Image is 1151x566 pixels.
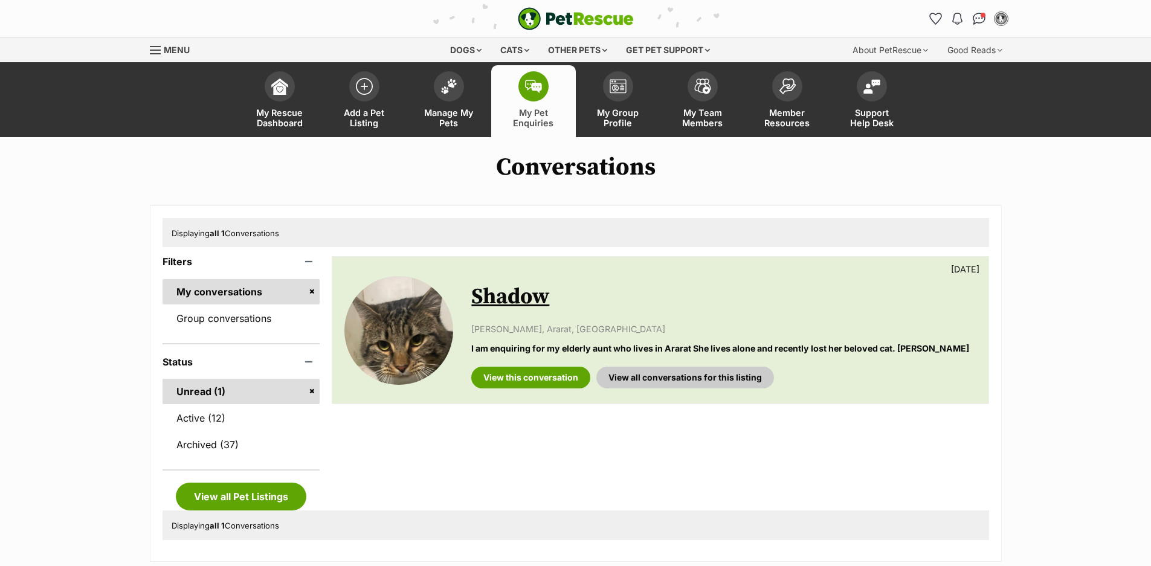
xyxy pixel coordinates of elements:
a: My Group Profile [576,65,660,137]
a: Support Help Desk [830,65,914,137]
a: Add a Pet Listing [322,65,407,137]
button: My account [991,9,1011,28]
div: Other pets [540,38,616,62]
img: chat-41dd97257d64d25036548639549fe6c8038ab92f7586957e7f3b1b290dea8141.svg [973,13,985,25]
img: member-resources-icon-8e73f808a243e03378d46382f2149f9095a855e16c252ad45f914b54edf8863c.svg [779,78,796,94]
button: Notifications [948,9,967,28]
div: About PetRescue [844,38,937,62]
a: View all Pet Listings [176,483,306,510]
span: Add a Pet Listing [337,108,392,128]
a: My conversations [163,279,320,304]
span: My Team Members [675,108,730,128]
img: pet-enquiries-icon-7e3ad2cf08bfb03b45e93fb7055b45f3efa6380592205ae92323e6603595dc1f.svg [525,80,542,93]
p: [PERSON_NAME], Ararat, [GEOGRAPHIC_DATA] [471,323,976,335]
p: [DATE] [951,263,979,275]
img: manage-my-pets-icon-02211641906a0b7f246fdf0571729dbe1e7629f14944591b6c1af311fb30b64b.svg [440,79,457,94]
strong: all 1 [210,228,225,238]
div: Good Reads [939,38,1011,62]
span: My Rescue Dashboard [253,108,307,128]
a: Group conversations [163,306,320,331]
img: Shadow [344,276,453,385]
a: Member Resources [745,65,830,137]
span: Menu [164,45,190,55]
a: Active (12) [163,405,320,431]
strong: all 1 [210,521,225,530]
a: View all conversations for this listing [596,367,774,388]
a: PetRescue [518,7,634,30]
a: View this conversation [471,367,590,388]
span: Displaying Conversations [172,521,279,530]
div: Cats [492,38,538,62]
span: Manage My Pets [422,108,476,128]
div: Dogs [442,38,490,62]
a: Favourites [926,9,946,28]
span: Support Help Desk [845,108,899,128]
a: Menu [150,38,198,60]
a: Shadow [471,283,549,310]
header: Filters [163,256,320,267]
header: Status [163,356,320,367]
img: logo-e224e6f780fb5917bec1dbf3a21bbac754714ae5b6737aabdf751b685950b380.svg [518,7,634,30]
div: Get pet support [617,38,718,62]
a: My Pet Enquiries [491,65,576,137]
a: Conversations [970,9,989,28]
img: add-pet-listing-icon-0afa8454b4691262ce3f59096e99ab1cd57d4a30225e0717b998d2c9b9846f56.svg [356,78,373,95]
a: My Team Members [660,65,745,137]
span: Displaying Conversations [172,228,279,238]
img: dashboard-icon-eb2f2d2d3e046f16d808141f083e7271f6b2e854fb5c12c21221c1fb7104beca.svg [271,78,288,95]
span: My Pet Enquiries [506,108,561,128]
ul: Account quick links [926,9,1011,28]
a: My Rescue Dashboard [237,65,322,137]
img: help-desk-icon-fdf02630f3aa405de69fd3d07c3f3aa587a6932b1a1747fa1d2bba05be0121f9.svg [863,79,880,94]
img: group-profile-icon-3fa3cf56718a62981997c0bc7e787c4b2cf8bcc04b72c1350f741eb67cf2f40e.svg [610,79,627,94]
a: Archived (37) [163,432,320,457]
img: team-members-icon-5396bd8760b3fe7c0b43da4ab00e1e3bb1a5d9ba89233759b79545d2d3fc5d0d.svg [694,79,711,94]
span: Member Resources [760,108,814,128]
a: Manage My Pets [407,65,491,137]
p: I am enquiring for my elderly aunt who lives in Ararat She lives alone and recently lost her belo... [471,342,976,355]
img: notifications-46538b983faf8c2785f20acdc204bb7945ddae34d4c08c2a6579f10ce5e182be.svg [952,13,962,25]
img: Michelle Freeman profile pic [995,13,1007,25]
span: My Group Profile [591,108,645,128]
a: Unread (1) [163,379,320,404]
